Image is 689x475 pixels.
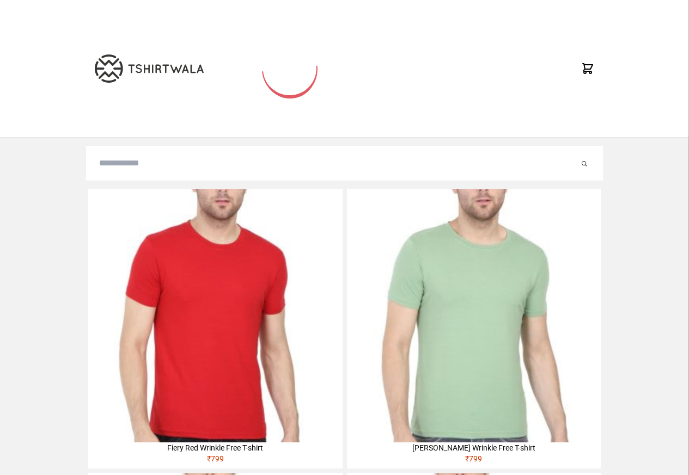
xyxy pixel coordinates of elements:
img: 4M6A2225-320x320.jpg [88,189,342,442]
div: ₹ 799 [347,453,601,468]
img: TW-LOGO-400-104.png [95,54,204,83]
a: [PERSON_NAME] Wrinkle Free T-shirt₹799 [347,189,601,468]
a: Fiery Red Wrinkle Free T-shirt₹799 [88,189,342,468]
img: 4M6A2211-320x320.jpg [347,189,601,442]
button: Submit your search query. [579,157,590,170]
div: ₹ 799 [88,453,342,468]
div: Fiery Red Wrinkle Free T-shirt [88,442,342,453]
div: [PERSON_NAME] Wrinkle Free T-shirt [347,442,601,453]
